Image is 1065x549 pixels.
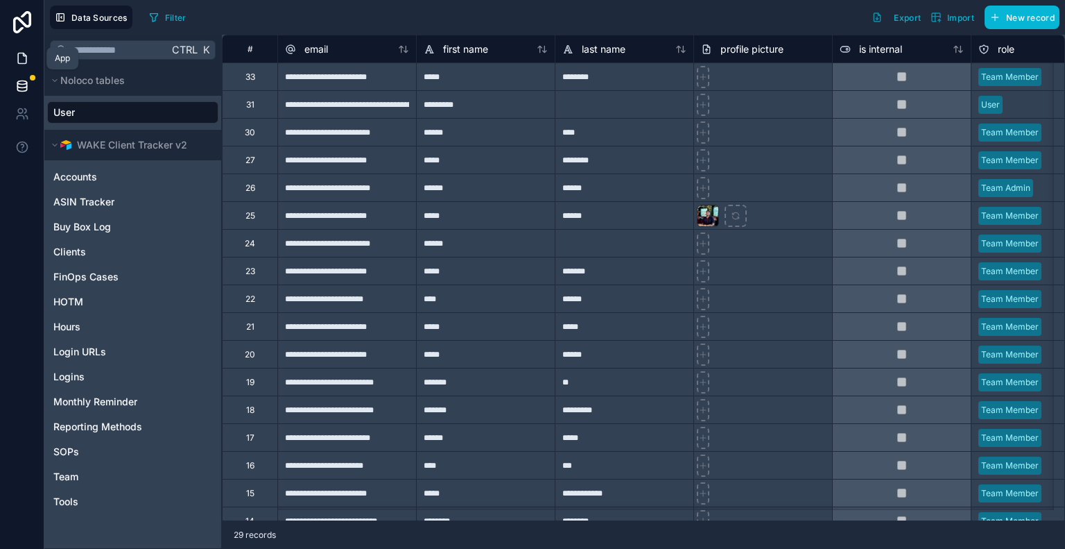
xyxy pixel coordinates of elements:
[981,515,1039,527] div: Team Member
[304,42,328,56] span: email
[981,321,1039,333] div: Team Member
[165,12,187,23] span: Filter
[981,459,1039,472] div: Team Member
[981,348,1039,361] div: Team Member
[233,44,267,54] div: #
[859,42,902,56] span: is internal
[981,154,1039,167] div: Team Member
[981,487,1039,500] div: Team Member
[245,71,255,83] div: 33
[245,155,255,166] div: 27
[71,12,128,23] span: Data Sources
[245,238,255,249] div: 24
[171,41,199,58] span: Ctrl
[234,530,276,541] span: 29 records
[201,45,211,55] span: K
[245,210,255,221] div: 25
[246,405,254,416] div: 18
[926,6,979,29] button: Import
[246,99,254,110] div: 31
[894,12,921,23] span: Export
[246,488,254,499] div: 15
[981,432,1039,444] div: Team Member
[246,321,254,332] div: 21
[245,349,255,360] div: 20
[981,237,1039,250] div: Team Member
[245,127,255,138] div: 30
[981,293,1039,305] div: Team Member
[981,99,1000,111] div: User
[981,182,1030,194] div: Team Admin
[981,71,1039,83] div: Team Member
[55,53,70,64] div: App
[981,126,1039,139] div: Team Member
[947,12,974,23] span: Import
[443,42,488,56] span: first name
[245,266,255,277] div: 23
[245,294,255,305] div: 22
[981,265,1039,278] div: Team Member
[246,460,254,471] div: 16
[867,6,926,29] button: Export
[50,6,132,29] button: Data Sources
[985,6,1059,29] button: New record
[998,42,1014,56] span: role
[981,210,1039,222] div: Team Member
[246,377,254,388] div: 19
[144,7,191,28] button: Filter
[246,432,254,444] div: 17
[1006,12,1055,23] span: New record
[981,376,1039,389] div: Team Member
[979,6,1059,29] a: New record
[245,516,254,527] div: 14
[245,183,255,194] div: 26
[720,42,783,56] span: profile picture
[582,42,625,56] span: last name
[981,404,1039,416] div: Team Member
